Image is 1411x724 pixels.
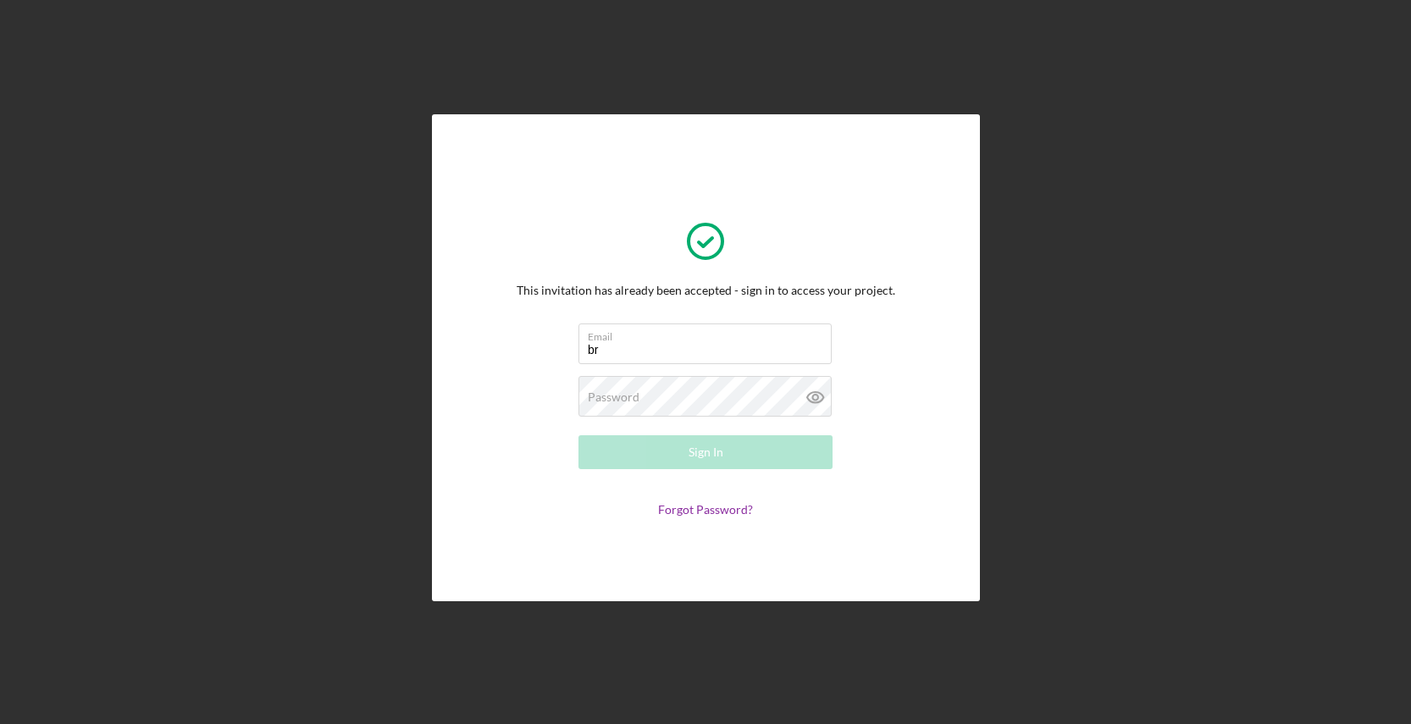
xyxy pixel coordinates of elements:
label: Password [588,390,639,404]
div: This invitation has already been accepted - sign in to access your project. [517,284,895,297]
label: Email [588,324,832,343]
div: Sign In [689,435,723,469]
a: Forgot Password? [658,502,753,517]
button: Sign In [578,435,833,469]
